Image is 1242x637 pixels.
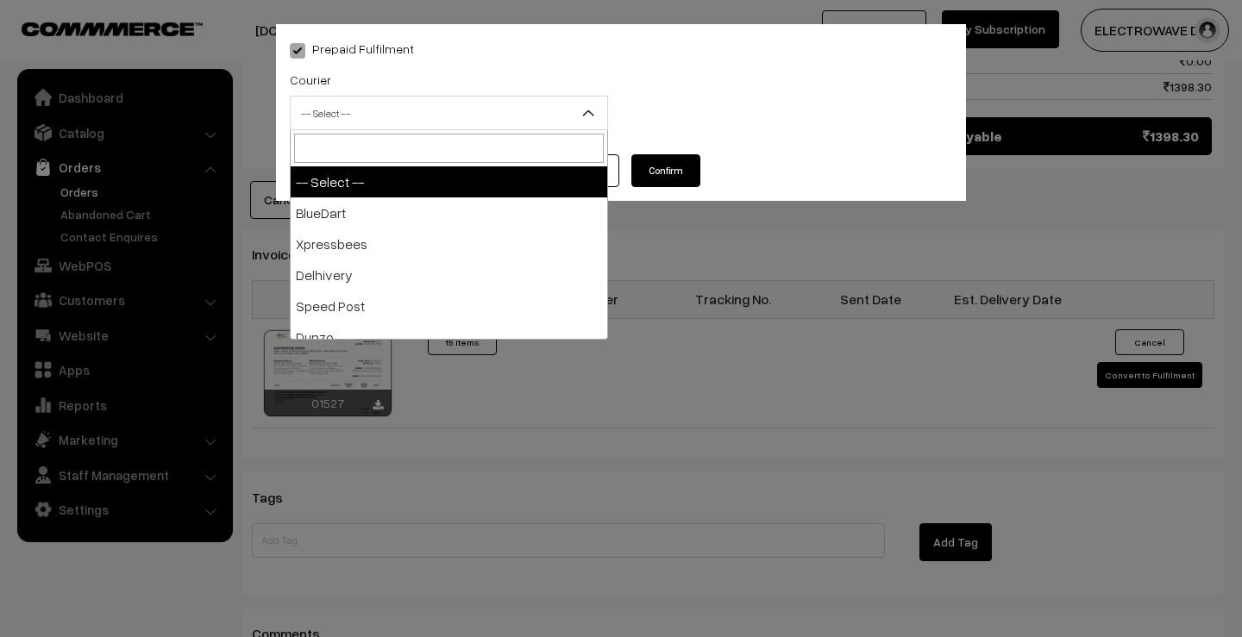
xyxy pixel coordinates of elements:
[290,96,608,130] span: -- Select --
[291,166,607,197] li: -- Select --
[291,197,607,228] li: BlueDart
[631,154,700,187] button: Confirm
[291,98,607,128] span: -- Select --
[291,290,607,322] li: Speed Post
[291,228,607,259] li: Xpressbees
[291,259,607,290] li: Delhivery
[290,40,414,58] label: Prepaid Fulfilment
[291,322,607,353] li: Dunzo
[290,71,331,89] label: Courier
